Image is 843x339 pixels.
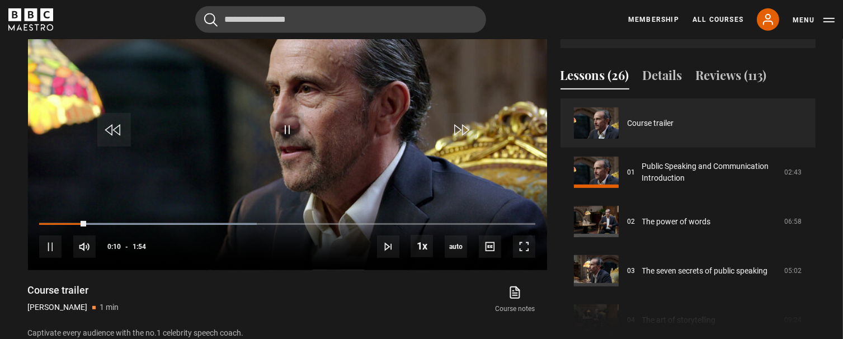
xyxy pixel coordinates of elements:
[28,302,88,313] p: [PERSON_NAME]
[195,6,486,33] input: Search
[793,15,835,26] button: Toggle navigation
[693,15,743,25] a: All Courses
[8,8,53,31] svg: BBC Maestro
[125,243,128,251] span: -
[39,236,62,258] button: Pause
[628,117,674,129] a: Course trailer
[642,161,778,184] a: Public Speaking and Communication Introduction
[39,223,535,225] div: Progress Bar
[513,236,535,258] button: Fullscreen
[445,236,467,258] div: Current quality: 720p
[100,302,119,313] p: 1 min
[73,236,96,258] button: Mute
[696,66,767,90] button: Reviews (113)
[643,66,682,90] button: Details
[28,284,119,297] h1: Course trailer
[204,13,218,27] button: Submit the search query
[483,284,547,316] a: Course notes
[561,66,629,90] button: Lessons (26)
[377,236,399,258] button: Next Lesson
[445,236,467,258] span: auto
[107,237,121,257] span: 0:10
[28,327,547,339] p: Captivate every audience with the no.1 celebrity speech coach.
[628,15,679,25] a: Membership
[479,236,501,258] button: Captions
[642,265,768,277] a: The seven secrets of public speaking
[411,235,433,257] button: Playback Rate
[133,237,146,257] span: 1:54
[642,216,711,228] a: The power of words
